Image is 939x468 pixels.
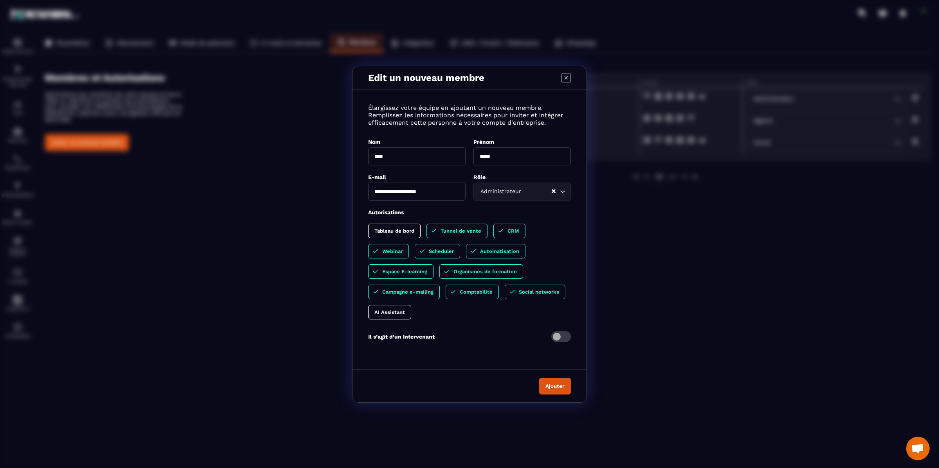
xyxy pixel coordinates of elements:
label: E-mail [368,174,386,180]
label: Autorisations [368,209,404,215]
p: Espace E-learning [382,269,427,274]
p: Campagne e-mailing [382,289,434,295]
p: Tunnel de vente [441,228,481,234]
p: Social networks [519,289,559,295]
span: Administrateur [478,187,523,196]
p: CRM [507,228,519,234]
p: Comptabilité [460,289,493,295]
div: Search for option [473,183,571,201]
p: Tableau de bord [374,228,414,234]
div: Ouvrir le chat [906,437,930,460]
p: Scheduler [429,248,454,254]
p: Organismes de formation [453,269,517,274]
button: Clear Selected [552,188,556,194]
p: Élargissez votre équipe en ajoutant un nouveau membre. Remplissez les informations nécessaires po... [368,104,571,126]
label: Prénom [473,139,494,145]
label: Rôle [473,174,486,180]
p: AI Assistant [374,309,405,315]
input: Search for option [523,187,551,196]
p: Il s’agit d’un Intervenant [368,334,435,340]
p: Edit un nouveau membre [368,72,484,83]
p: Webinar [382,248,403,254]
label: Nom [368,139,380,145]
p: Automatisation [480,248,519,254]
button: Ajouter [539,378,571,394]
